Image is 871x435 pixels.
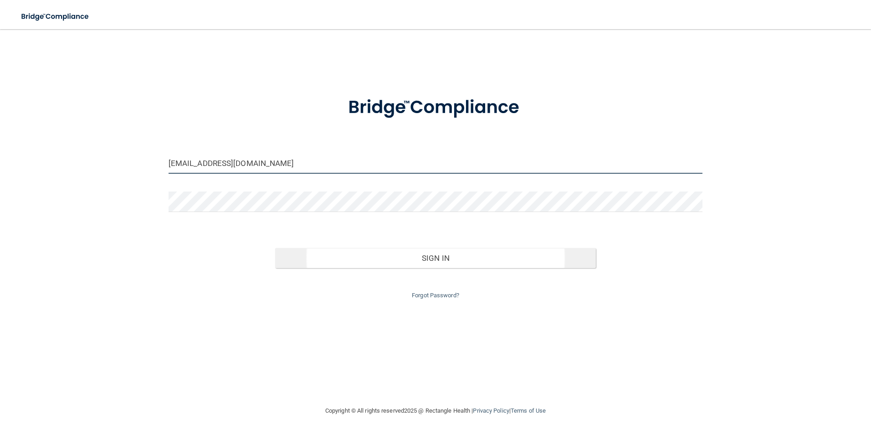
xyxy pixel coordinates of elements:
[511,407,546,414] a: Terms of Use
[329,84,542,131] img: bridge_compliance_login_screen.278c3ca4.svg
[14,7,97,26] img: bridge_compliance_login_screen.278c3ca4.svg
[275,248,596,268] button: Sign In
[473,407,509,414] a: Privacy Policy
[713,370,860,407] iframe: Drift Widget Chat Controller
[169,153,703,174] input: Email
[412,292,459,299] a: Forgot Password?
[269,396,602,425] div: Copyright © All rights reserved 2025 @ Rectangle Health | |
